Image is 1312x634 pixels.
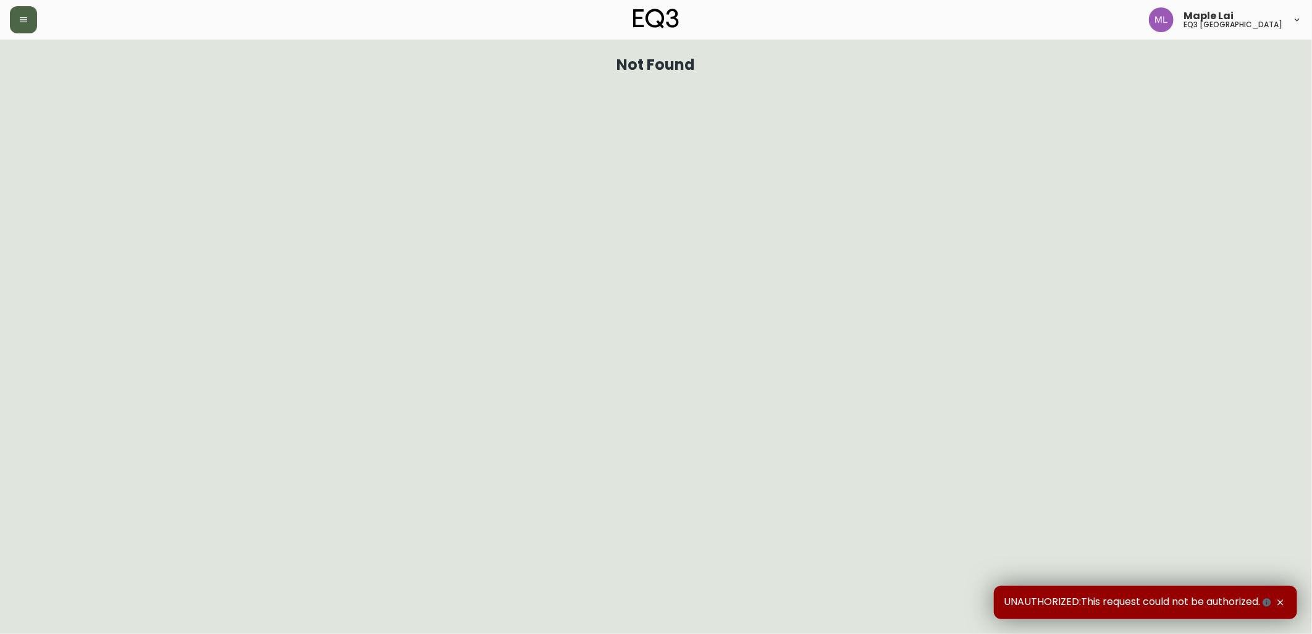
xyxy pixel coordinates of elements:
img: 61e28cffcf8cc9f4e300d877dd684943 [1149,7,1174,32]
h1: Not Found [617,59,696,70]
h5: eq3 [GEOGRAPHIC_DATA] [1184,21,1282,28]
span: Maple Lai [1184,11,1234,21]
img: logo [633,9,679,28]
span: UNAUTHORIZED:This request could not be authorized. [1004,596,1274,609]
